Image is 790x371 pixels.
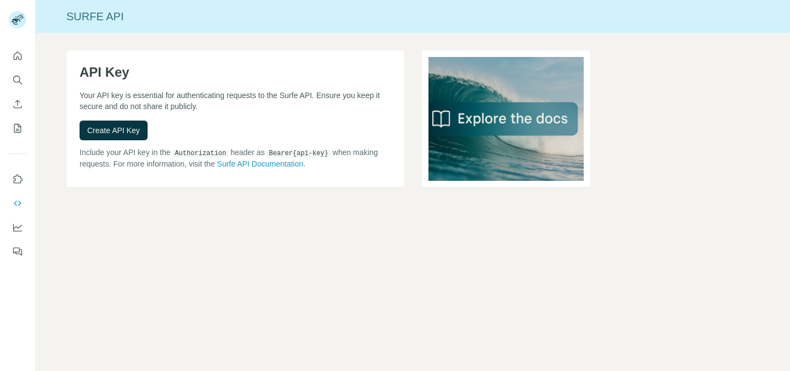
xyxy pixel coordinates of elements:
button: Use Surfe on LinkedIn [9,169,26,189]
p: Include your API key in the header as when making requests. For more information, visit the . [80,147,391,169]
span: Create API Key [87,125,140,136]
button: Create API Key [80,121,148,140]
h1: API Key [80,64,391,81]
button: Quick start [9,46,26,66]
button: My lists [9,118,26,138]
a: Surfe API Documentation [217,159,303,168]
code: Authorization [173,150,229,157]
div: Surfe API [36,9,790,24]
button: Search [9,70,26,90]
code: Bearer {api-key} [267,150,330,157]
button: Use Surfe API [9,193,26,213]
p: Your API key is essential for authenticating requests to the Surfe API. Ensure you keep it secure... [80,90,391,112]
button: Enrich CSV [9,94,26,114]
button: Feedback [9,242,26,261]
button: Dashboard [9,218,26,237]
